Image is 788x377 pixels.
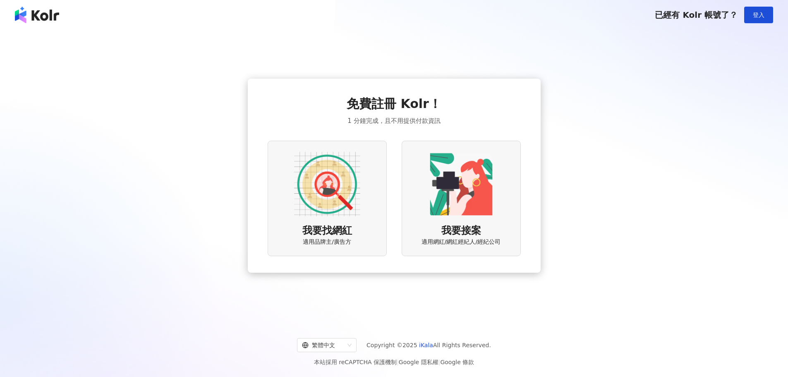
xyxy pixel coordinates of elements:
span: 我要找網紅 [302,224,352,238]
span: | [397,359,399,365]
img: KOL identity option [428,151,494,217]
button: 登入 [744,7,773,23]
span: 適用網紅/網紅經紀人/經紀公司 [422,238,501,246]
span: 已經有 Kolr 帳號了？ [655,10,738,20]
span: 我要接案 [441,224,481,238]
img: AD identity option [294,151,360,217]
a: iKala [419,342,433,348]
span: 適用品牌主/廣告方 [303,238,351,246]
a: Google 隱私權 [399,359,438,365]
img: logo [15,7,59,23]
span: 免費註冊 Kolr！ [347,95,441,113]
span: 登入 [753,12,764,18]
span: Copyright © 2025 All Rights Reserved. [366,340,491,350]
span: 1 分鐘完成，且不用提供付款資訊 [347,116,440,126]
span: | [438,359,441,365]
a: Google 條款 [440,359,474,365]
div: 繁體中文 [302,339,344,352]
span: 本站採用 reCAPTCHA 保護機制 [314,357,474,367]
